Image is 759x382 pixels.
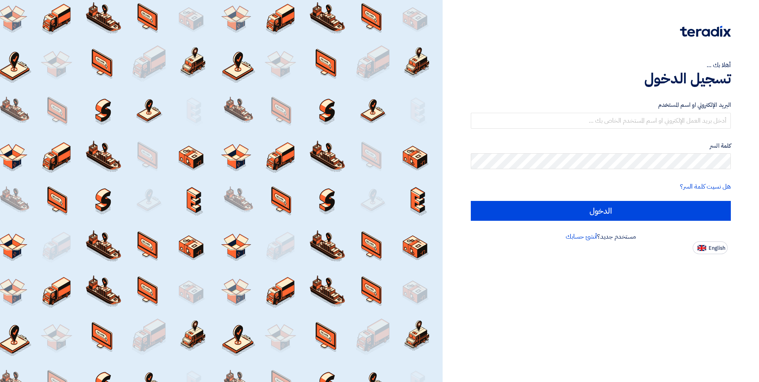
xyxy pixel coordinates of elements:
button: English [693,241,728,254]
a: هل نسيت كلمة السر؟ [680,182,731,191]
a: أنشئ حسابك [566,232,597,241]
img: Teradix logo [680,26,731,37]
div: أهلا بك ... [471,60,731,70]
input: أدخل بريد العمل الإلكتروني او اسم المستخدم الخاص بك ... [471,113,731,129]
input: الدخول [471,201,731,221]
label: البريد الإلكتروني او اسم المستخدم [471,100,731,110]
label: كلمة السر [471,141,731,150]
div: مستخدم جديد؟ [471,232,731,241]
img: en-US.png [697,245,706,251]
h1: تسجيل الدخول [471,70,731,87]
span: English [709,245,725,251]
